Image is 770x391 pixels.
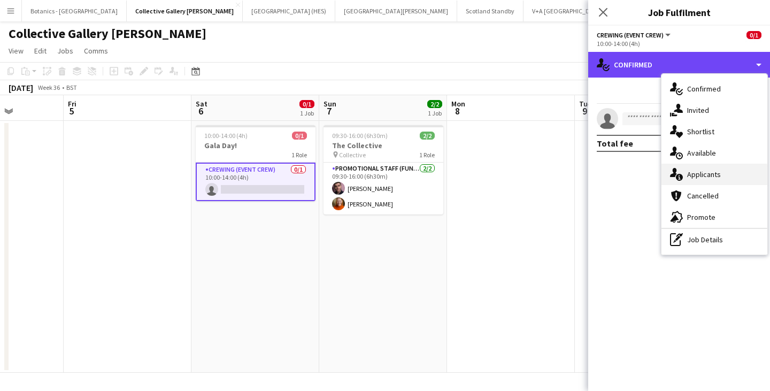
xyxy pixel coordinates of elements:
span: 0/1 [292,132,307,140]
span: 9 [577,105,591,117]
button: Botanics - [GEOGRAPHIC_DATA] [22,1,127,21]
a: View [4,44,28,58]
span: Sat [196,99,207,109]
span: 09:30-16:00 (6h30m) [332,132,388,140]
button: V+A [GEOGRAPHIC_DATA] [523,1,612,21]
button: Collective Gallery [PERSON_NAME] [127,1,243,21]
div: BST [66,83,77,91]
div: Confirmed [661,78,767,99]
h3: The Collective [324,141,443,150]
button: Scotland Standby [457,1,523,21]
span: 0/1 [746,31,761,39]
div: Total fee [597,138,633,149]
a: Edit [30,44,51,58]
div: Invited [661,99,767,121]
a: Comms [80,44,112,58]
div: Available [661,142,767,164]
div: 1 Job [300,109,314,117]
span: 10:00-14:00 (4h) [204,132,248,140]
span: Jobs [57,46,73,56]
app-job-card: 10:00-14:00 (4h)0/1Gala Day!1 RoleCrewing (Event Crew)0/110:00-14:00 (4h) [196,125,315,201]
h3: Gala Day! [196,141,315,150]
div: Job Details [661,229,767,250]
span: Tue [579,99,591,109]
div: Confirmed [588,52,770,78]
div: Shortlist [661,121,767,142]
span: 1 Role [291,151,307,159]
div: Promote [661,206,767,228]
span: Fri [68,99,76,109]
button: [GEOGRAPHIC_DATA][PERSON_NAME] [335,1,457,21]
span: Mon [451,99,465,109]
div: Applicants [661,164,767,185]
span: Comms [84,46,108,56]
span: Collective [339,151,366,159]
div: [DATE] [9,82,33,93]
span: Crewing (Event Crew) [597,31,664,39]
div: 10:00-14:00 (4h) [597,40,761,48]
a: Jobs [53,44,78,58]
button: [GEOGRAPHIC_DATA] (HES) [243,1,335,21]
span: 6 [194,105,207,117]
span: Edit [34,46,47,56]
span: 7 [322,105,336,117]
span: 8 [450,105,465,117]
app-card-role: Crewing (Event Crew)0/110:00-14:00 (4h) [196,163,315,201]
app-card-role: Promotional Staff (Fundraiser)2/209:30-16:00 (6h30m)[PERSON_NAME][PERSON_NAME] [324,163,443,214]
span: 1 Role [419,151,435,159]
span: 0/1 [299,100,314,108]
div: Cancelled [661,185,767,206]
h3: Job Fulfilment [588,5,770,19]
span: Week 36 [35,83,62,91]
h1: Collective Gallery [PERSON_NAME] [9,26,206,42]
span: 2/2 [420,132,435,140]
app-job-card: 09:30-16:00 (6h30m)2/2The Collective Collective1 RolePromotional Staff (Fundraiser)2/209:30-16:00... [324,125,443,214]
span: 2/2 [427,100,442,108]
span: 5 [66,105,76,117]
div: 1 Job [428,109,442,117]
span: Sun [324,99,336,109]
span: View [9,46,24,56]
button: Crewing (Event Crew) [597,31,672,39]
